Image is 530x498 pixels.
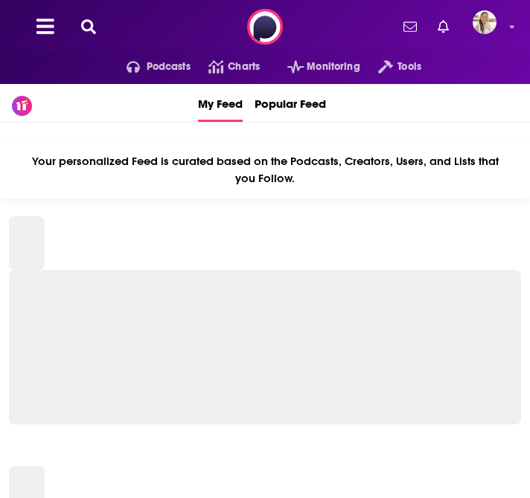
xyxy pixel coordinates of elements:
[473,10,497,34] span: Logged in as acquavie
[397,14,423,39] a: Show notifications dropdown
[147,56,191,77] span: Podcasts
[360,55,421,79] button: open menu
[473,10,497,34] img: User Profile
[269,55,360,79] button: open menu
[432,14,455,39] a: Show notifications dropdown
[255,84,326,122] a: Popular Feed
[109,55,191,79] button: open menu
[228,56,260,77] span: Charts
[255,87,326,120] span: Popular Feed
[198,87,243,120] span: My Feed
[191,55,260,79] a: Charts
[397,56,421,77] span: Tools
[198,84,243,122] a: My Feed
[473,10,505,43] a: Logged in as acquavie
[247,9,283,45] img: Podchaser - Follow, Share and Rate Podcasts
[307,56,360,77] span: Monitoring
